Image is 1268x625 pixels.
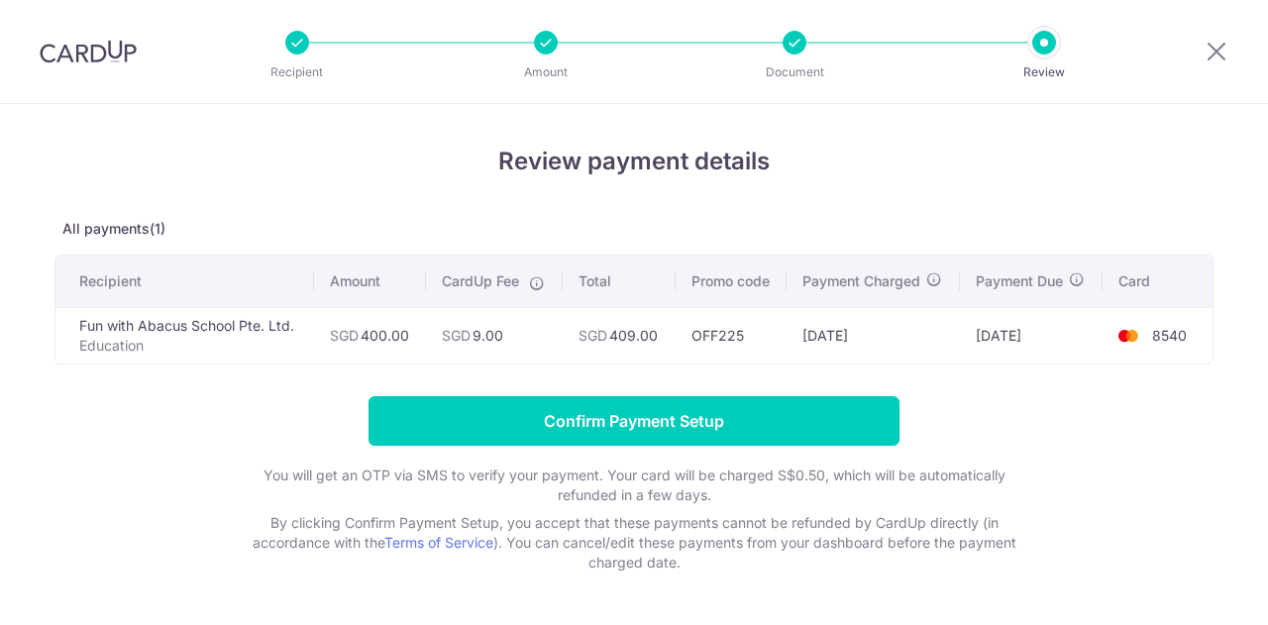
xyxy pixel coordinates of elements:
p: You will get an OTP via SMS to verify your payment. Your card will be charged S$0.50, which will ... [238,466,1030,505]
td: [DATE] [787,307,960,364]
th: Recipient [55,256,314,307]
td: [DATE] [960,307,1103,364]
p: Education [79,336,298,356]
span: Payment Charged [802,271,920,291]
p: Review [971,62,1117,82]
th: Amount [314,256,427,307]
td: Fun with Abacus School Pte. Ltd. [55,307,314,364]
span: SGD [442,327,471,344]
td: 400.00 [314,307,427,364]
input: Confirm Payment Setup [369,396,899,446]
td: OFF225 [676,307,788,364]
img: <span class="translation_missing" title="translation missing: en.account_steps.new_confirm_form.b... [1109,324,1148,348]
td: 9.00 [426,307,563,364]
a: Terms of Service [384,534,493,551]
span: Payment Due [976,271,1063,291]
th: Promo code [676,256,788,307]
p: Document [721,62,868,82]
img: CardUp [40,40,137,63]
p: Amount [473,62,619,82]
th: Total [563,256,676,307]
td: 409.00 [563,307,676,364]
span: SGD [579,327,607,344]
iframe: Opens a widget where you can find more information [1141,566,1248,615]
p: Recipient [224,62,370,82]
th: Card [1103,256,1213,307]
span: SGD [330,327,359,344]
p: All payments(1) [54,219,1214,239]
span: 8540 [1152,327,1187,344]
span: CardUp Fee [442,271,519,291]
h4: Review payment details [54,144,1214,179]
p: By clicking Confirm Payment Setup, you accept that these payments cannot be refunded by CardUp di... [238,513,1030,573]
